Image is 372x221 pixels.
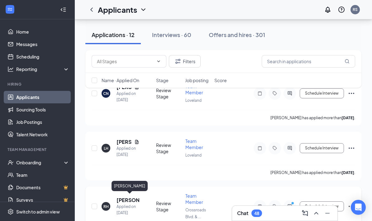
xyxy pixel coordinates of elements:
a: Talent Network [16,128,69,141]
h3: Chat [237,210,248,217]
div: Open Intercom Messenger [351,200,366,215]
h1: Applicants [98,4,137,15]
div: Applied on [DATE] [117,145,139,158]
b: [DATE] [341,170,354,175]
svg: Note [256,146,264,151]
button: Schedule Interview [300,143,344,153]
svg: Settings [7,209,14,215]
div: Switch to admin view [16,209,60,215]
svg: Note [256,204,264,209]
svg: ChevronUp [312,209,320,217]
div: Applied on [DATE] [117,91,139,103]
div: Offers and hires · 301 [209,31,265,39]
div: Review Stage [156,142,182,154]
svg: MagnifyingGlass [345,59,350,64]
input: All Stages [97,58,154,65]
svg: Ellipses [348,203,355,210]
input: Search in applications [262,55,355,68]
button: Schedule Interview [300,201,344,211]
a: Sourcing Tools [16,103,69,116]
div: LH [104,146,108,151]
div: Reporting [16,66,70,72]
button: Filter Filters [169,55,201,68]
span: Stage [156,77,169,83]
div: Applications · 12 [92,31,135,39]
div: Applied on [DATE] [117,204,139,216]
svg: Collapse [60,7,66,13]
div: Onboarding [16,159,64,166]
div: RH [103,204,109,209]
div: 48 [254,211,259,216]
a: Messages [16,38,69,50]
svg: ChevronDown [156,59,161,64]
svg: ChevronLeft [88,6,95,13]
span: Team Member [185,138,203,150]
div: Hiring [7,82,68,87]
h5: [PERSON_NAME] [117,197,139,204]
span: Score [214,77,227,83]
svg: ChevronDown [140,6,147,13]
a: Home [16,26,69,38]
svg: Document [134,139,139,144]
svg: ActiveChat [286,204,293,209]
svg: Analysis [7,66,14,72]
div: Interviews · 60 [152,31,191,39]
svg: QuestionInfo [338,6,345,13]
b: [DATE] [341,115,354,120]
span: Name · Applied On [102,77,139,83]
a: Team [16,169,69,181]
a: Applicants [16,91,69,103]
div: Review Stage [156,200,182,213]
span: Crossroads Blvd. & ... [185,208,206,219]
a: Scheduling [16,50,69,63]
span: Job posting [185,77,208,83]
svg: PrimaryDot [290,201,297,206]
span: Team Member [185,193,203,205]
div: [PERSON_NAME] [112,181,148,191]
span: Loveland [185,153,202,158]
p: [PERSON_NAME] has applied more than . [270,170,355,175]
svg: Tag [271,204,279,209]
p: [PERSON_NAME] has applied more than . [270,115,355,120]
a: DocumentsCrown [16,181,69,194]
button: ComposeMessage [300,208,310,218]
svg: ComposeMessage [301,209,309,217]
svg: ActiveChat [286,146,293,151]
button: Minimize [322,208,332,218]
svg: Minimize [324,209,331,217]
h5: [PERSON_NAME] [117,139,132,145]
a: SurveysCrown [16,194,69,206]
span: Loveland [185,98,202,103]
a: Job Postings [16,116,69,128]
svg: Notifications [324,6,331,13]
button: ChevronUp [311,208,321,218]
div: RS [353,7,358,12]
svg: UserCheck [7,159,14,166]
div: Team Management [7,147,68,152]
svg: WorkstreamLogo [7,6,13,12]
svg: Filter [174,58,182,65]
svg: Ellipses [348,144,355,152]
svg: Tag [271,146,279,151]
